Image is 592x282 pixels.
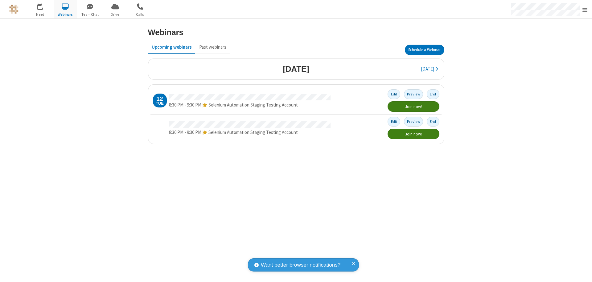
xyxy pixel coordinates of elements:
[421,66,434,72] span: [DATE]
[388,117,400,126] button: Edit
[208,102,298,108] span: Selenium Automation Staging Testing Account
[388,89,400,99] button: Edit
[417,63,442,75] button: [DATE]
[42,3,46,8] div: 3
[208,129,298,135] span: Selenium Automation Staging Testing Account
[156,102,164,106] div: Tue
[9,5,18,14] img: QA Selenium DO NOT DELETE OR CHANGE
[29,12,52,17] span: Meet
[169,102,201,108] span: 8:30 PM - 9:30 PM
[427,89,439,99] button: End
[148,41,195,53] button: Upcoming webinars
[404,117,423,126] button: Preview
[79,12,102,17] span: Team Chat
[148,28,183,37] h3: Webinars
[388,101,439,112] button: Join now!
[104,12,127,17] span: Drive
[405,45,444,55] button: Schedule a Webinar
[283,65,309,73] h3: [DATE]
[129,12,152,17] span: Calls
[54,12,77,17] span: Webinars
[153,94,167,107] div: Tuesday, August 12, 2025 8:30 PM
[195,41,230,53] button: Past webinars
[388,129,439,139] button: Join now!
[261,261,340,269] span: Want better browser notifications?
[156,96,163,102] div: 12
[404,89,423,99] button: Preview
[169,129,201,135] span: 8:30 PM - 9:30 PM
[169,129,331,136] div: |
[169,102,331,109] div: |
[427,117,439,126] button: End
